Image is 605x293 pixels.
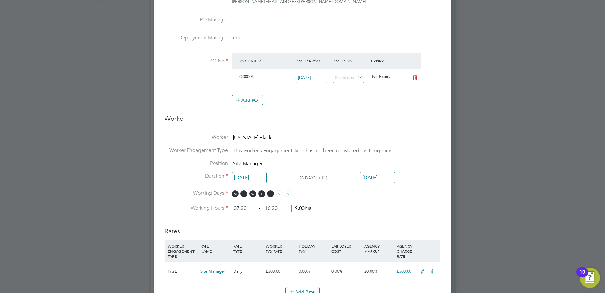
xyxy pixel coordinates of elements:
button: Add PO [232,95,263,105]
span: T [240,190,247,197]
span: 0.00% [299,269,310,274]
div: Valid To [333,55,370,67]
span: W [249,190,256,197]
input: Select one [232,172,267,184]
span: O00003 [239,74,254,79]
label: Position [165,160,228,167]
span: ‐ [257,205,261,212]
div: EMPLOYER COST [330,240,362,257]
span: 20.00% [364,269,378,274]
label: Worker [165,134,228,141]
label: PO Manager [165,16,228,23]
div: Valid From [296,55,333,67]
div: Expiry [370,55,407,67]
h3: Worker [165,114,440,128]
span: n/a [233,35,240,41]
span: S [276,190,283,197]
input: 17:00 [263,203,287,214]
label: Deployment Manager [165,35,228,41]
span: [US_STATE] Black [233,134,271,141]
h3: Rates [165,221,440,235]
span: 28 DAYS [299,175,315,180]
label: Working Hours [165,205,228,212]
span: 0.00% [331,269,343,274]
input: Select one [296,73,327,83]
div: AGENCY MARKUP [363,240,395,257]
span: F [267,190,274,197]
span: M [232,190,239,197]
span: Site Manager [233,160,263,167]
div: £300.00 [264,262,297,281]
input: Select one [333,73,365,83]
input: 08:00 [232,203,256,214]
span: 9.00hrs [291,205,311,212]
div: WORKER ENGAGEMENT TYPE [166,240,199,262]
div: WORKER PAY RATE [264,240,297,257]
label: Worker Engagement Type [165,147,228,154]
span: £360.00 [397,269,411,274]
div: RATE NAME [199,240,231,257]
input: Select one [360,172,395,184]
label: PO No [165,58,228,64]
div: RATE TYPE [232,240,264,257]
span: ( + 0 ) [315,175,327,180]
div: Daily [232,262,264,281]
label: Working Days [165,190,228,197]
span: This worker's Engagement Type has not been registered by its Agency. [233,147,392,154]
span: S [285,190,292,197]
span: Site Manager [200,269,225,274]
div: PO Number [237,55,296,67]
span: T [258,190,265,197]
button: Open Resource Center, 10 new notifications [580,268,600,288]
div: AGENCY CHARGE RATE [395,240,417,262]
div: HOLIDAY PAY [297,240,330,257]
label: Duration [165,173,228,179]
div: PAYE [166,262,199,281]
div: 10 [579,272,585,280]
span: No Expiry [372,74,390,79]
